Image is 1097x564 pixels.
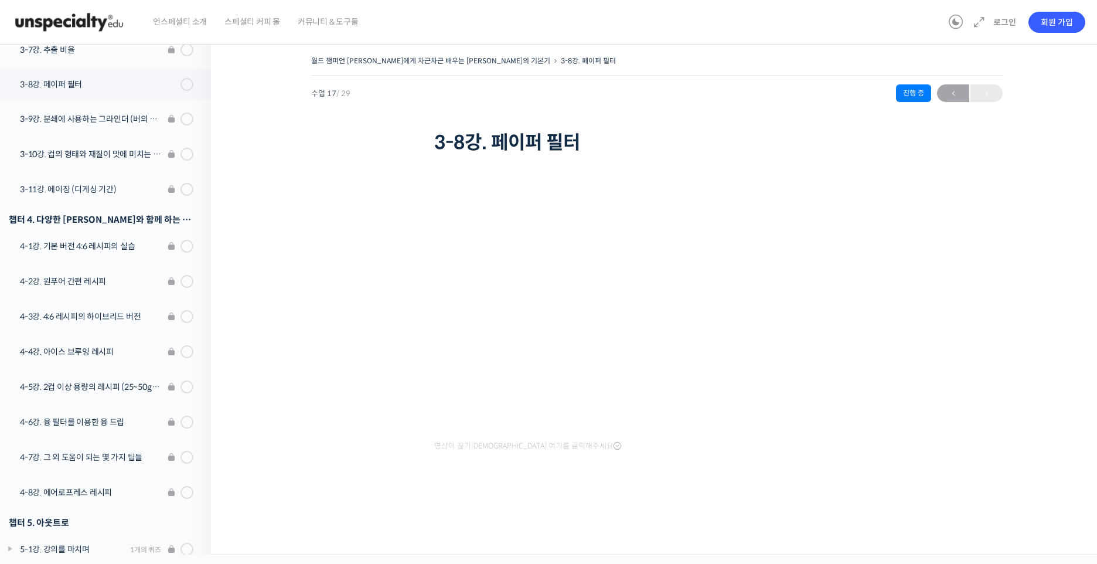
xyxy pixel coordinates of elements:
[336,89,350,98] span: / 29
[434,441,621,451] span: 영상이 끊기[DEMOGRAPHIC_DATA] 여기를 클릭해주세요
[77,372,151,401] a: 대화
[561,56,616,65] a: 3-8강. 페이퍼 필터
[896,84,931,102] div: 진행 중
[434,131,880,154] h1: 3-8강. 페이퍼 필터
[151,372,225,401] a: 설정
[9,515,193,531] div: 챕터 5. 아웃트로
[937,86,969,101] span: ←
[181,389,195,399] span: 설정
[4,372,77,401] a: 홈
[311,90,350,97] span: 수업 17
[311,56,550,65] a: 월드 챔피언 [PERSON_NAME]에게 차근차근 배우는 [PERSON_NAME]의 기본기
[9,212,193,227] div: 챕터 4. 다양한 [PERSON_NAME]와 함께 하는 실전 브루잉
[107,390,121,399] span: 대화
[20,78,177,91] div: 3-8강. 페이퍼 필터
[1028,12,1085,33] a: 회원 가입
[937,84,969,102] a: ←이전
[37,389,44,399] span: 홈
[986,9,1023,36] a: 로그인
